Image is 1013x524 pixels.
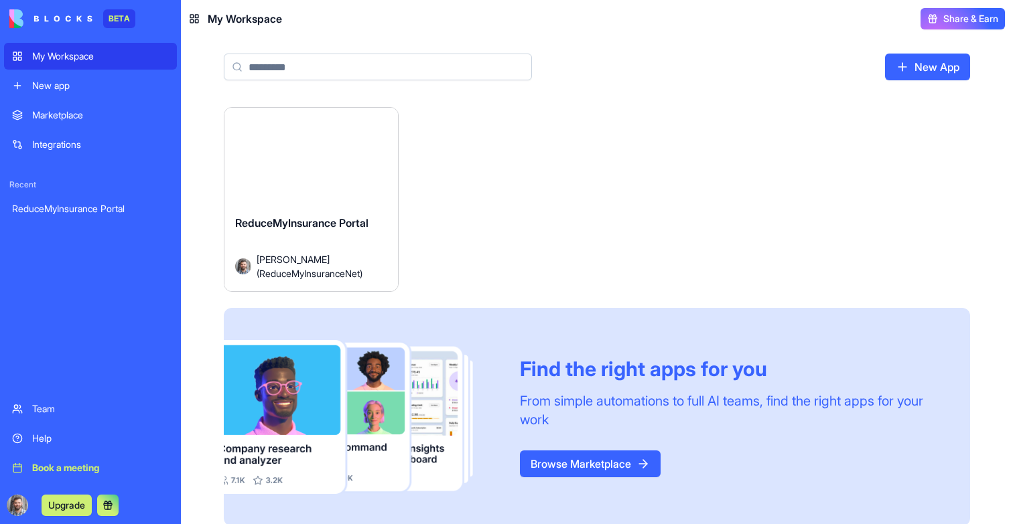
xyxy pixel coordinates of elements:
[4,396,177,422] a: Team
[32,79,169,92] div: New app
[9,9,135,28] a: BETA
[4,43,177,70] a: My Workspace
[32,461,169,474] div: Book a meeting
[520,391,938,429] div: From simple automations to full AI teams, find the right apps for your work
[4,179,177,190] span: Recent
[235,216,368,230] span: ReduceMyInsurance Portal
[235,258,251,274] img: Avatar
[4,195,177,222] a: ReduceMyInsurance Portal
[32,108,169,122] div: Marketplace
[224,107,399,292] a: ReduceMyInsurance PortalAvatar[PERSON_NAME] (ReduceMyInsuranceNet)
[42,495,92,516] button: Upgrade
[32,432,169,445] div: Help
[7,495,28,516] img: ACg8ocJoPC7SH_gfXgNDz3I-JZeISJuOhlM4ADygRIMy2P57eN7mHXwemA=s96-c
[520,357,938,381] div: Find the right apps for you
[208,11,282,27] span: My Workspace
[4,131,177,158] a: Integrations
[520,450,661,477] a: Browse Marketplace
[885,54,970,80] a: New App
[103,9,135,28] div: BETA
[12,202,169,215] div: ReduceMyInsurance Portal
[4,454,177,481] a: Book a meeting
[9,9,92,28] img: logo
[42,498,92,511] a: Upgrade
[32,50,169,63] div: My Workspace
[32,402,169,416] div: Team
[921,8,1005,29] button: Share & Earn
[32,138,169,151] div: Integrations
[4,425,177,452] a: Help
[4,72,177,99] a: New app
[257,252,387,280] span: [PERSON_NAME] (ReduceMyInsuranceNet)
[4,102,177,128] a: Marketplace
[943,12,998,25] span: Share & Earn
[224,340,498,494] img: Frame_181_egmpey.png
